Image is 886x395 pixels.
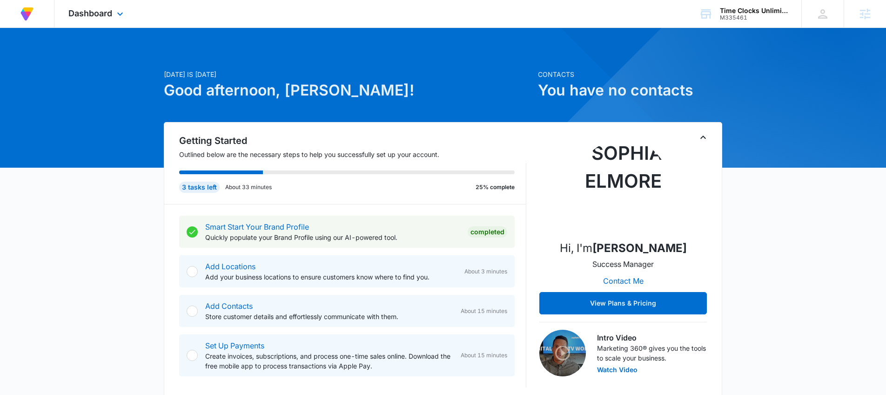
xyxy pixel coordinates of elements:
[35,55,83,61] div: Domain Overview
[179,150,526,159] p: Outlined below are the necessary steps to help you successfully set up your account.
[205,312,453,321] p: Store customer details and effortlessly communicate with them.
[597,367,638,373] button: Watch Video
[592,241,687,255] strong: [PERSON_NAME]
[205,262,255,271] a: Add Locations
[205,341,264,350] a: Set Up Payments
[205,272,457,282] p: Add your business locations to ensure customers know where to find you.
[539,330,586,376] img: Intro Video
[464,267,507,276] span: About 3 minutes
[26,15,46,22] div: v 4.0.25
[93,54,100,61] img: tab_keywords_by_traffic_grey.svg
[103,55,157,61] div: Keywords by Traffic
[468,226,507,238] div: Completed
[24,24,102,32] div: Domain: [DOMAIN_NAME]
[720,14,788,21] div: account id
[164,79,532,102] h1: Good afternoon, [PERSON_NAME]!
[25,54,33,61] img: tab_domain_overview_orange.svg
[538,69,722,79] p: Contacts
[179,134,526,148] h2: Getting Started
[592,259,654,270] p: Success Manager
[597,332,707,343] h3: Intro Video
[720,7,788,14] div: account name
[19,6,35,22] img: Volusion
[538,79,722,102] h1: You have no contacts
[698,132,709,143] button: Toggle Collapse
[179,182,220,193] div: 3 tasks left
[205,232,460,242] p: Quickly populate your Brand Profile using our AI-powered tool.
[597,343,707,363] p: Marketing 360® gives you the tools to scale your business.
[205,301,253,311] a: Add Contacts
[68,8,112,18] span: Dashboard
[594,270,653,292] button: Contact Me
[164,69,532,79] p: [DATE] is [DATE]
[15,24,22,32] img: website_grey.svg
[205,351,453,371] p: Create invoices, subscriptions, and process one-time sales online. Download the free mobile app t...
[461,351,507,360] span: About 15 minutes
[476,183,515,191] p: 25% complete
[225,183,272,191] p: About 33 minutes
[539,292,707,314] button: View Plans & Pricing
[205,222,309,232] a: Smart Start Your Brand Profile
[15,15,22,22] img: logo_orange.svg
[577,139,670,232] img: Sophia Elmore
[461,307,507,315] span: About 15 minutes
[560,240,687,257] p: Hi, I'm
